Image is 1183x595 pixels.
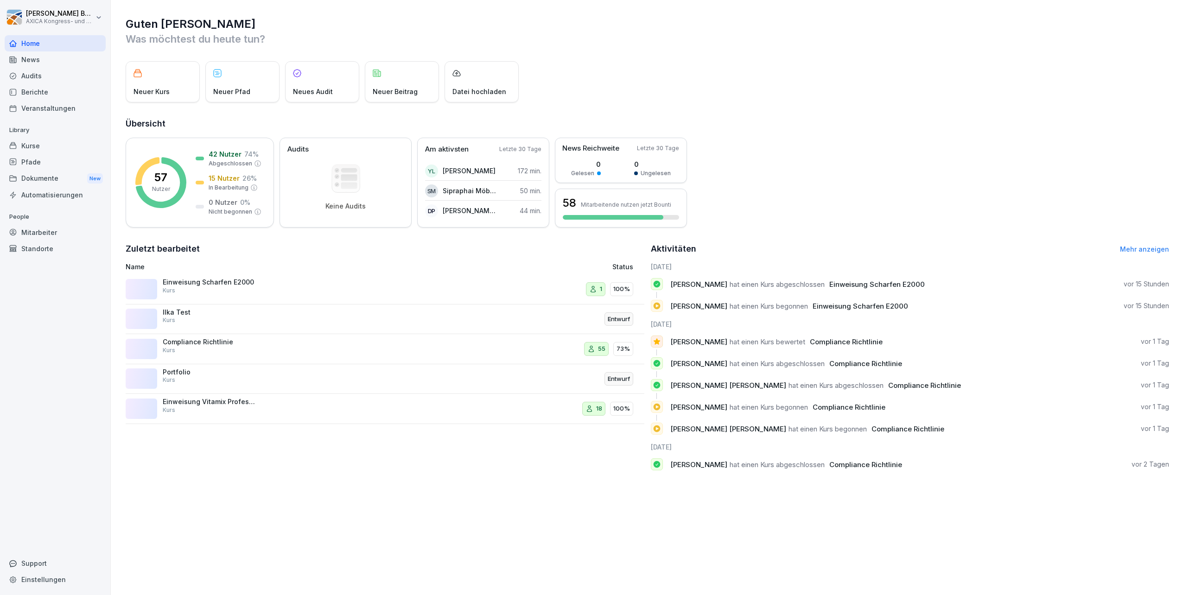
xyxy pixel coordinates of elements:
[126,32,1169,46] p: Was möchtest du heute tun?
[26,10,94,18] p: [PERSON_NAME] Beck
[1124,279,1169,289] p: vor 15 Stunden
[612,262,633,272] p: Status
[152,185,170,193] p: Nutzer
[425,204,438,217] div: DP
[5,51,106,68] a: News
[163,398,255,406] p: Einweisung Vitamix Professional
[871,424,944,433] span: Compliance Richtlinie
[293,87,333,96] p: Neues Audit
[829,280,925,289] span: Einweisung Scharfen E2000
[425,184,438,197] div: SM
[5,187,106,203] a: Automatisierungen
[1120,245,1169,253] a: Mehr anzeigen
[641,169,671,177] p: Ungelesen
[134,87,170,96] p: Neuer Kurs
[888,381,961,390] span: Compliance Richtlinie
[287,144,309,155] p: Audits
[373,87,418,96] p: Neuer Beitrag
[810,337,883,346] span: Compliance Richtlinie
[452,87,506,96] p: Datei hochladen
[126,304,644,335] a: Ilka TestKursEntwurf
[730,280,825,289] span: hat einen Kurs abgeschlossen
[5,138,106,154] a: Kurse
[5,35,106,51] a: Home
[209,197,237,207] p: 0 Nutzer
[163,278,255,286] p: Einweisung Scharfen E2000
[670,460,727,469] span: [PERSON_NAME]
[813,302,908,310] span: Einweisung Scharfen E2000
[651,262,1170,272] h6: [DATE]
[163,376,175,384] p: Kurs
[26,18,94,25] p: AXICA Kongress- und Tagungszentrum Pariser Platz 3 GmbH
[163,316,175,324] p: Kurs
[651,442,1170,452] h6: [DATE]
[637,144,679,152] p: Letzte 30 Tage
[443,166,496,176] p: [PERSON_NAME]
[499,145,541,153] p: Letzte 30 Tage
[829,460,902,469] span: Compliance Richtlinie
[562,143,619,154] p: News Reichweite
[5,571,106,588] a: Einstellungen
[209,159,252,168] p: Abgeschlossen
[1141,424,1169,433] p: vor 1 Tag
[5,170,106,187] a: DokumenteNew
[240,197,250,207] p: 0 %
[1141,402,1169,411] p: vor 1 Tag
[789,424,867,433] span: hat einen Kurs begonnen
[126,17,1169,32] h1: Guten [PERSON_NAME]
[598,344,605,354] p: 55
[634,159,671,169] p: 0
[813,403,885,411] span: Compliance Richtlinie
[651,242,696,255] h2: Aktivitäten
[5,555,106,571] div: Support
[425,144,469,155] p: Am aktivsten
[244,149,259,159] p: 74 %
[608,374,630,384] p: Entwurf
[651,319,1170,329] h6: [DATE]
[571,169,594,177] p: Gelesen
[670,302,727,310] span: [PERSON_NAME]
[126,274,644,304] a: Einweisung Scharfen E2000Kurs1100%
[163,286,175,295] p: Kurs
[5,224,106,241] a: Mitarbeiter
[1141,380,1169,390] p: vor 1 Tag
[5,154,106,170] div: Pfade
[520,206,541,215] p: 44 min.
[613,285,630,294] p: 100%
[209,173,240,183] p: 15 Nutzer
[325,202,366,210] p: Keine Audits
[5,209,106,224] p: People
[5,68,106,84] a: Audits
[163,368,255,376] p: Portfolio
[730,403,808,411] span: hat einen Kurs begonnen
[209,149,242,159] p: 42 Nutzer
[1132,460,1169,469] p: vor 2 Tagen
[571,159,601,169] p: 0
[5,100,106,116] a: Veranstaltungen
[518,166,541,176] p: 172 min.
[670,424,786,433] span: [PERSON_NAME] [PERSON_NAME]
[209,208,252,216] p: Nicht begonnen
[242,173,257,183] p: 26 %
[5,241,106,257] a: Standorte
[126,117,1169,130] h2: Übersicht
[730,460,825,469] span: hat einen Kurs abgeschlossen
[1141,359,1169,368] p: vor 1 Tag
[670,359,727,368] span: [PERSON_NAME]
[600,285,602,294] p: 1
[5,123,106,138] p: Library
[1124,301,1169,310] p: vor 15 Stunden
[608,315,630,324] p: Entwurf
[213,87,250,96] p: Neuer Pfad
[126,394,644,424] a: Einweisung Vitamix ProfessionalKurs18100%
[209,184,248,192] p: In Bearbeitung
[596,404,602,413] p: 18
[1141,337,1169,346] p: vor 1 Tag
[789,381,884,390] span: hat einen Kurs abgeschlossen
